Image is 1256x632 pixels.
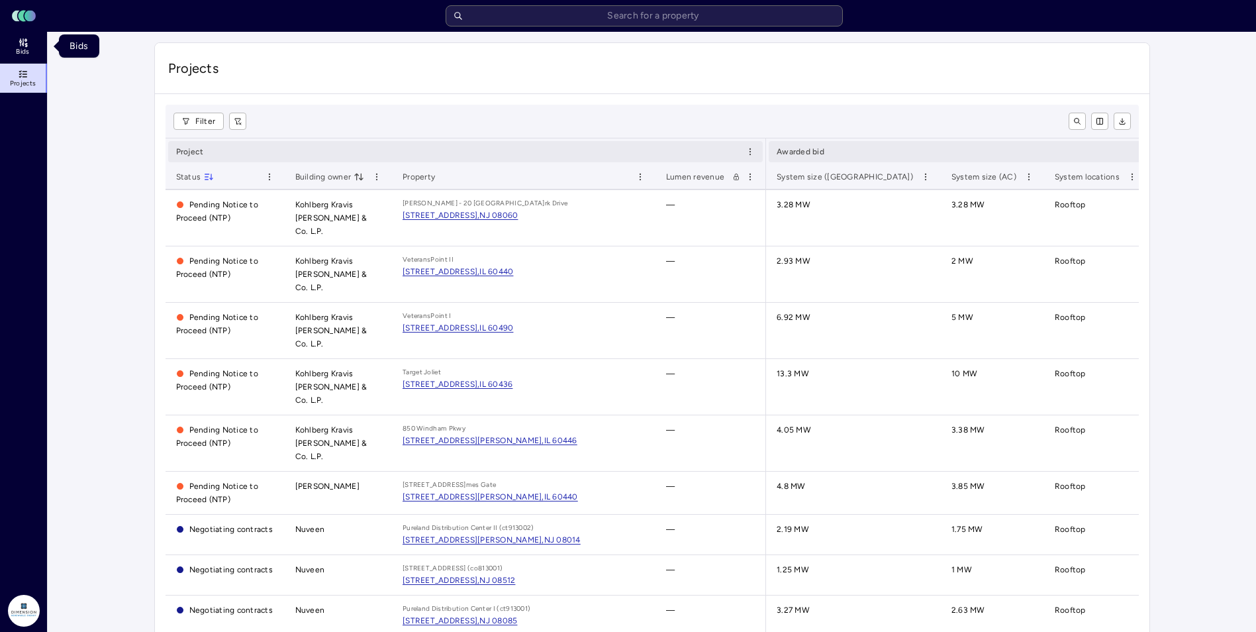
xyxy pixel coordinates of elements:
span: Rooftop [1055,480,1086,493]
span: Filter [195,115,216,128]
span: Bids [16,48,29,56]
div: Veterans [403,311,430,321]
div: NJ 08014 [544,533,581,547]
span: System size ([GEOGRAPHIC_DATA]) [777,170,913,184]
td: — [655,359,766,415]
td: 3.28 MW [941,190,1044,246]
td: 10 MW [941,359,1044,415]
div: ham Pkwy [433,423,465,434]
span: Pending Notice to Proceed (NTP) [176,200,258,223]
td: 3.28 MW [766,190,941,246]
td: — [655,246,766,303]
div: Targe [403,367,420,378]
button: toggle search [1069,113,1086,130]
td: [PERSON_NAME] [285,472,393,515]
td: 4.05 MW [766,415,941,472]
a: [STREET_ADDRESS][PERSON_NAME],IL 60440 [403,490,578,503]
div: Pureland Distribution Center I (c [403,604,503,614]
span: Projects [10,79,36,87]
a: [STREET_ADDRESS],IL 60440 [403,265,513,278]
div: Point II [430,254,453,265]
span: Rooftop [1055,563,1086,576]
a: [STREET_ADDRESS],IL 60436 [403,378,512,391]
div: IL 60436 [479,378,512,391]
button: toggle sorting [354,172,364,182]
td: 1.25 MW [766,555,941,596]
img: Dimension Energy [8,595,40,627]
div: [STREET_ADDRESS], [403,321,479,335]
td: 2.93 MW [766,246,941,303]
div: t Joliet [420,367,441,378]
td: 1 MW [941,555,1044,596]
div: mes Gate [466,480,496,490]
span: Pending Notice to Proceed (NTP) [176,313,258,335]
td: — [655,515,766,555]
div: [STREET_ADDRESS][PERSON_NAME], [403,490,544,503]
span: Rooftop [1055,423,1086,437]
td: — [655,190,766,246]
a: [STREET_ADDRESS],NJ 08060 [403,209,518,222]
td: Kohlberg Kravis [PERSON_NAME] & Co. L.P. [285,303,393,359]
div: t913002) [505,523,534,533]
div: [STREET_ADDRESS], [403,209,479,222]
a: [STREET_ADDRESS],IL 60490 [403,321,513,335]
div: IL 60446 [544,434,577,447]
span: Building owner [295,170,365,184]
span: Rooftop [1055,523,1086,536]
span: Negotiating contracts [189,606,273,615]
div: NJ 08060 [479,209,518,222]
td: Kohlberg Kravis [PERSON_NAME] & Co. L.P. [285,190,393,246]
td: 5 MW [941,303,1044,359]
div: Bids [59,34,99,58]
a: [STREET_ADDRESS],NJ 08512 [403,574,515,587]
div: o813001) [474,563,503,574]
td: — [655,303,766,359]
div: Point I [430,311,451,321]
td: 4.8 MW [766,472,941,515]
td: 3.85 MW [941,472,1044,515]
div: IL 60440 [544,490,578,503]
input: Search for a property [446,5,843,26]
div: [STREET_ADDRESS], [403,614,479,627]
span: Lumen revenue [666,170,724,184]
a: [STREET_ADDRESS][PERSON_NAME],NJ 08014 [403,533,581,547]
td: — [655,555,766,596]
span: Rooftop [1055,254,1086,268]
td: Nuveen [285,515,393,555]
div: [STREET_ADDRESS], [403,574,479,587]
td: — [655,472,766,515]
span: Property [403,170,435,184]
div: [PERSON_NAME] - 20 [GEOGRAPHIC_DATA] [403,198,545,209]
span: Pending Notice to Proceed (NTP) [176,425,258,448]
button: toggle sorting [203,172,214,182]
td: 2 MW [941,246,1044,303]
span: Projects [168,59,1136,78]
span: System size (AC) [951,170,1016,184]
div: [STREET_ADDRESS], [403,378,479,391]
span: Rooftop [1055,311,1086,324]
button: show/hide columns [1091,113,1108,130]
div: [STREET_ADDRESS], [403,265,479,278]
a: [STREET_ADDRESS],NJ 08085 [403,614,517,627]
div: [STREET_ADDRESS][PERSON_NAME], [403,533,544,547]
span: Rooftop [1055,604,1086,617]
span: Awarded bid [777,145,824,158]
div: 850 Wind [403,423,433,434]
div: rk Drive [545,198,567,209]
td: — [655,415,766,472]
td: Kohlberg Kravis [PERSON_NAME] & Co. L.P. [285,246,393,303]
td: 2.19 MW [766,515,941,555]
span: Pending Notice to Proceed (NTP) [176,482,258,504]
div: NJ 08085 [479,614,517,627]
div: IL 60490 [479,321,513,335]
div: t913001) [503,604,530,614]
div: [STREET_ADDRESS] [403,480,466,490]
span: Pending Notice to Proceed (NTP) [176,369,258,392]
div: Pureland Distribution Center II (c [403,523,505,533]
div: [STREET_ADDRESS][PERSON_NAME], [403,434,544,447]
span: Negotiating contracts [189,525,273,534]
div: IL 60440 [479,265,513,278]
td: 13.3 MW [766,359,941,415]
a: [STREET_ADDRESS][PERSON_NAME],IL 60446 [403,434,577,447]
td: Kohlberg Kravis [PERSON_NAME] & Co. L.P. [285,359,393,415]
